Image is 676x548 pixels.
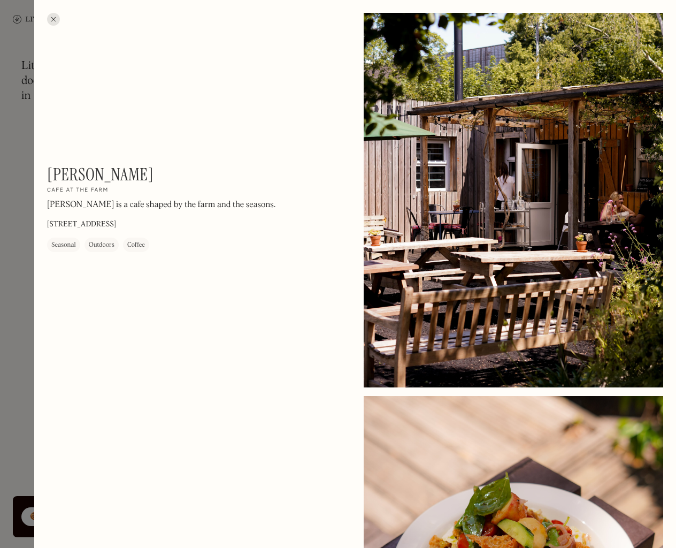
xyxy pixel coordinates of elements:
h1: [PERSON_NAME] [47,164,153,185]
div: Seasonal [51,240,76,251]
p: [STREET_ADDRESS] [47,219,116,231]
p: [PERSON_NAME] is a cafe shaped by the farm and the seasons. [47,199,275,212]
h2: Cafe at the farm [47,187,108,195]
div: Outdoors [89,240,114,251]
div: Coffee [127,240,145,251]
